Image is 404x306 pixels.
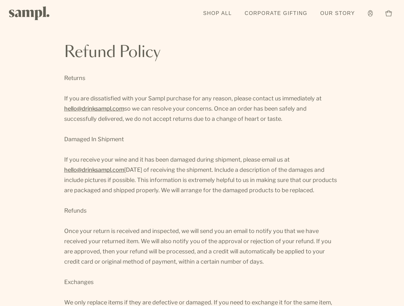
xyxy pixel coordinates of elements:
span: If you receive your wine and it has been damaged during shipment, please email us at [64,156,290,163]
span: Returns [64,75,85,81]
h1: Refund Policy [64,45,340,60]
span: Damaged In Shipment [64,136,124,142]
span: so we can resolve your concerns. Once an order has been safely and successfully delivered, we do ... [64,105,307,122]
span: [DATE] of receiving the shipment. Include a description of the damages and include pictures if po... [64,166,337,193]
span: If you are dissatisfied with your Sampl purchase for any reason, please contact us immediately at [64,95,322,102]
span: Exchanges [64,279,94,285]
a: hello@drinksampl.com [64,165,124,175]
a: Corporate Gifting [241,6,311,20]
span: Refunds [64,207,87,214]
span: Once your return is received and inspected, we will send you an email to notify you that we have ... [64,228,331,265]
img: Sampl logo [9,6,50,20]
a: Shop All [200,6,235,20]
a: hello@drinksampl.com [64,104,124,114]
a: Our Story [317,6,358,20]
